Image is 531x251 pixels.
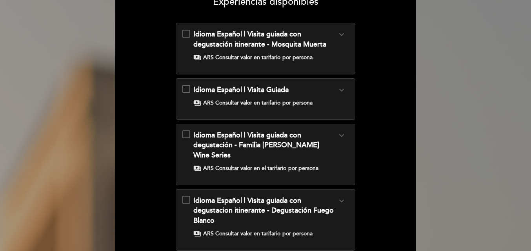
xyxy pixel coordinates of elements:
i: expand_more [337,30,346,39]
span: ARS Consultar valor en el tarifario [203,164,286,172]
span: por persona [282,99,313,107]
span: payments [193,164,201,172]
span: por persona [282,230,313,238]
span: por persona [288,164,318,172]
span: ARS Consultar valor en tarifario [203,54,280,61]
button: expand_more [335,29,349,40]
span: ARS Consultar valor en tarifario [203,230,280,238]
span: por persona [282,54,313,61]
span: Idioma Español | Visita Guiada [193,85,289,94]
i: expand_more [337,85,346,95]
button: expand_more [335,85,349,95]
span: Idioma Español | Visita guiada con degustacion itinerante - Degustación Fuego Blanco [193,196,334,225]
md-checkbox: Idioma Español | Visita guiada con degustación itinerante - Mosquita Muerta expand_more -Mosquita... [182,29,349,61]
span: payments [193,230,201,238]
button: expand_more [335,130,349,141]
span: payments [193,54,201,61]
span: Idioma Español | Visita guiada con degustación - Familia [PERSON_NAME] Wine Series [193,131,319,159]
span: ARS Consultar valor en tarifario [203,99,280,107]
i: expand_more [337,131,346,140]
span: Idioma Español | Visita guiada con degustación itinerante - Mosquita Muerta [193,30,326,49]
span: payments [193,99,201,107]
md-checkbox: Idioma Español | Visita guiada con degustacion itinerante - Degustación Fuego Blanco expand_more ... [182,196,349,238]
i: expand_more [337,196,346,206]
md-checkbox: Idioma Español | Visita Guiada expand_more Recorrido por la bodega, patrimonio cultural de Mendoz... [182,85,349,107]
md-checkbox: Idioma Español | Visita guiada con degustación - Familia Millan Wine Series expand_more -Satélite... [182,130,349,172]
button: expand_more [335,196,349,206]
